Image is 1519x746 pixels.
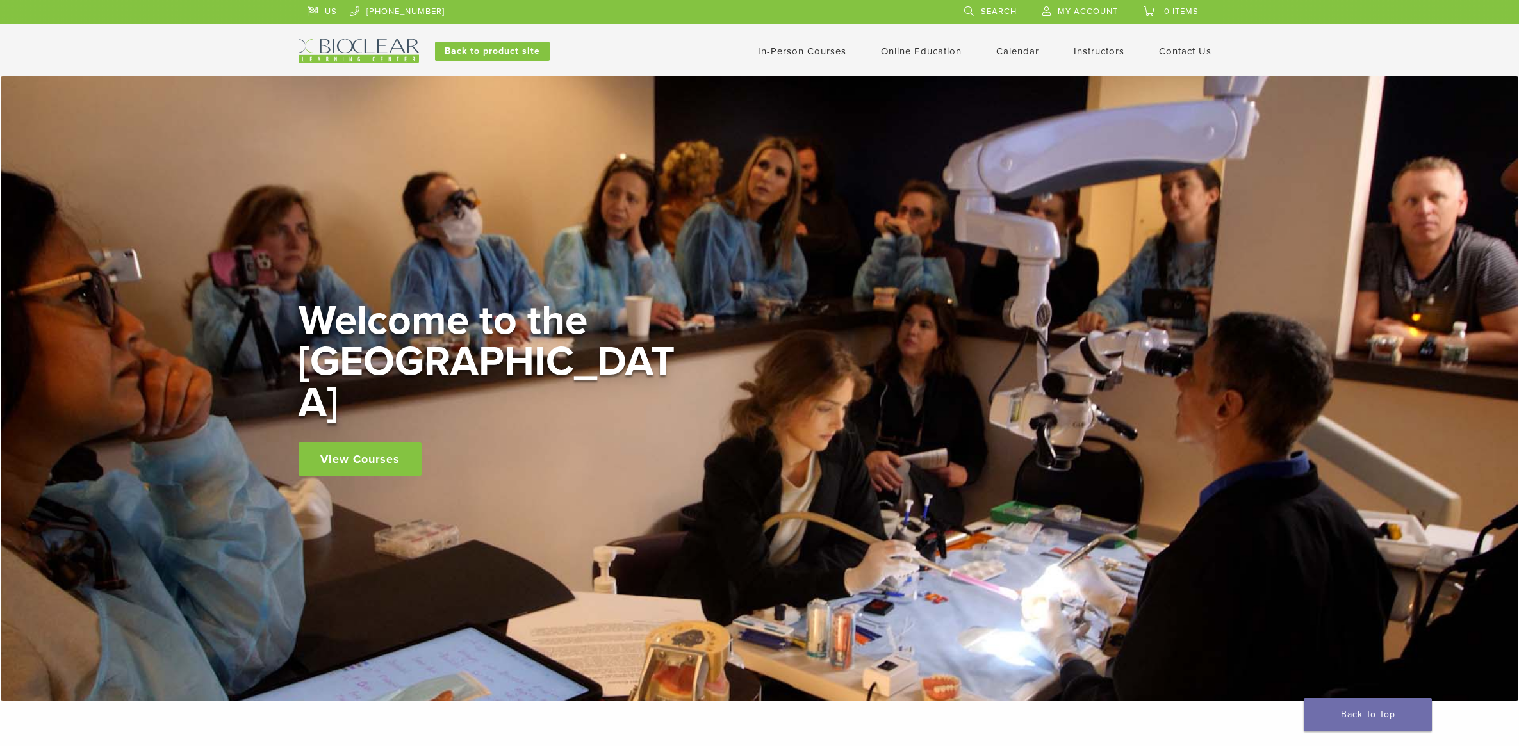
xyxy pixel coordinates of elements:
img: Bioclear [299,39,419,63]
a: Instructors [1074,45,1124,57]
a: Calendar [996,45,1039,57]
a: Back To Top [1304,698,1432,731]
a: Back to product site [435,42,550,61]
span: My Account [1058,6,1118,17]
a: Contact Us [1159,45,1211,57]
a: View Courses [299,442,422,476]
span: Search [981,6,1017,17]
a: In-Person Courses [758,45,846,57]
a: Online Education [881,45,962,57]
h2: Welcome to the [GEOGRAPHIC_DATA] [299,300,683,423]
span: 0 items [1164,6,1199,17]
